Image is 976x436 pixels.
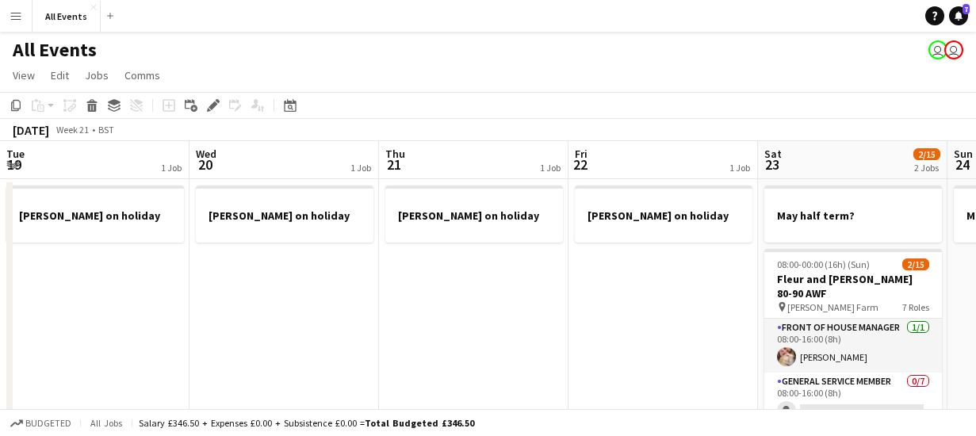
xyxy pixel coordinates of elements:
[6,208,184,223] h3: [PERSON_NAME] on holiday
[124,68,160,82] span: Comms
[902,301,929,313] span: 7 Roles
[196,147,216,161] span: Wed
[350,162,371,174] div: 1 Job
[33,1,101,32] button: All Events
[25,418,71,429] span: Budgeted
[928,40,947,59] app-user-avatar: Sarah Chapman
[13,38,97,62] h1: All Events
[540,162,561,174] div: 1 Job
[385,147,405,161] span: Thu
[764,208,942,223] h3: May half term?
[575,185,752,243] app-job-card: [PERSON_NAME] on holiday
[139,417,474,429] div: Salary £346.50 + Expenses £0.00 + Subsistence £0.00 =
[949,6,968,25] a: 7
[6,147,25,161] span: Tue
[51,68,69,82] span: Edit
[575,208,752,223] h3: [PERSON_NAME] on holiday
[383,155,405,174] span: 21
[913,148,940,160] span: 2/15
[385,185,563,243] app-job-card: [PERSON_NAME] on holiday
[196,185,373,243] app-job-card: [PERSON_NAME] on holiday
[764,185,942,243] app-job-card: May half term?
[8,415,74,432] button: Budgeted
[98,124,114,136] div: BST
[963,4,970,14] span: 7
[762,155,782,174] span: 23
[944,40,963,59] app-user-avatar: Lucy Hinks
[87,417,125,429] span: All jobs
[85,68,109,82] span: Jobs
[196,208,373,223] h3: [PERSON_NAME] on holiday
[777,258,870,270] span: 08:00-00:00 (16h) (Sun)
[365,417,474,429] span: Total Budgeted £346.50
[13,122,49,138] div: [DATE]
[4,155,25,174] span: 19
[764,319,942,373] app-card-role: Front of House Manager1/108:00-16:00 (8h)[PERSON_NAME]
[161,162,182,174] div: 1 Job
[52,124,92,136] span: Week 21
[787,301,878,313] span: [PERSON_NAME] Farm
[193,155,216,174] span: 20
[6,65,41,86] a: View
[914,162,940,174] div: 2 Jobs
[572,155,588,174] span: 22
[44,65,75,86] a: Edit
[764,147,782,161] span: Sat
[954,147,973,161] span: Sun
[118,65,166,86] a: Comms
[575,147,588,161] span: Fri
[764,272,942,300] h3: Fleur and [PERSON_NAME] 80-90 AWF
[385,208,563,223] h3: [PERSON_NAME] on holiday
[6,185,184,243] app-job-card: [PERSON_NAME] on holiday
[729,162,750,174] div: 1 Job
[13,68,35,82] span: View
[902,258,929,270] span: 2/15
[78,65,115,86] a: Jobs
[951,155,973,174] span: 24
